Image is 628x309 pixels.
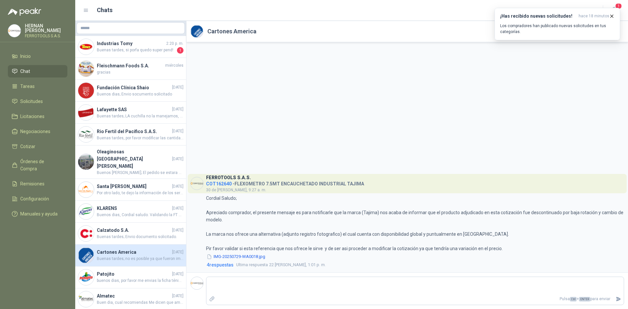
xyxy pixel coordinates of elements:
[172,249,183,255] span: [DATE]
[172,128,183,134] span: [DATE]
[20,113,44,120] span: Licitaciones
[97,62,164,69] h4: Fleischmann Foods S.A.
[97,270,171,278] h4: Patojito
[97,40,165,47] h4: Industrias Tomy
[75,58,186,80] a: Company LogoFleischmann Foods S.A.miércolesgracias
[570,297,577,301] span: Ctrl
[8,140,67,153] a: Cotizar
[579,13,609,19] span: hace 18 minutos
[166,41,183,47] span: 2:20 p. m.
[78,226,94,241] img: Company Logo
[75,124,186,146] a: Company LogoRio Fertil del Pacífico S.A.S.[DATE]Buenas tardes, por favor modificar las cantidades...
[78,182,94,197] img: Company Logo
[20,128,50,135] span: Negociaciones
[97,292,171,300] h4: Almatec
[8,8,41,16] img: Logo peakr
[75,102,186,124] a: Company LogoLafayette SAS[DATE]Buenas tardes; LA cuchilla no la manejamos, solo el producto compl...
[78,291,94,307] img: Company Logo
[97,69,183,76] span: gracias
[236,262,268,268] span: Ultima respuesta
[172,156,183,162] span: [DATE]
[500,13,576,19] h3: ¡Has recibido nuevas solicitudes!
[206,180,364,186] h4: - FLEXOMETRO 7.5MT ENCAUCHETADO INDUSTRIAL TAJIMA
[78,154,94,170] img: Company Logo
[97,113,183,119] span: Buenas tardes; LA cuchilla no la manejamos, solo el producto completo.
[75,223,186,245] a: Company LogoCalzatodo S.A.[DATE]Buenas tardes; Envio documento solicitado.
[172,227,183,233] span: [DATE]
[165,62,183,69] span: miércoles
[97,148,171,170] h4: Oleaginosas [GEOGRAPHIC_DATA][PERSON_NAME]
[75,179,186,201] a: Company LogoSanta [PERSON_NAME][DATE]Por otro lado, te dejo la información de los seriales de los...
[97,128,171,135] h4: Rio Fertil del Pacífico S.A.S.
[8,50,67,62] a: Inicio
[8,65,67,77] a: Chat
[97,234,183,240] span: Buenas tardes; Envio documento solicitado.
[97,47,176,54] span: Buenas tardes, si porfa quedo super pend!
[20,180,44,187] span: Remisiones
[97,190,183,196] span: Por otro lado, te dejo la información de los seriales de los equipos si en algún momento se prese...
[97,227,171,234] h4: Calzatodo S.A.
[78,269,94,285] img: Company Logo
[177,47,183,54] span: 1
[8,80,67,93] a: Tareas
[75,146,186,179] a: Company LogoOleaginosas [GEOGRAPHIC_DATA][PERSON_NAME][DATE]Buenos [PERSON_NAME]; El pedido se es...
[20,195,49,202] span: Configuración
[8,110,67,123] a: Licitaciones
[206,176,251,180] h3: FERROTOOLS S.A.S.
[97,212,183,218] span: Buenos dias, Cordial saludo. Validando la FT nos informa lo siguiente: • Ideal para uso automotri...
[8,193,67,205] a: Configuración
[206,253,266,260] button: IMG-20250729-WA0018.jpg
[20,53,31,60] span: Inicio
[75,36,186,58] a: Company LogoIndustrias Tomy2:20 p. m.Buenas tardes, si porfa quedo super pend!1
[97,300,183,306] span: Buen dia, cual recomiendas Me dicen que ambos sirven, lo importante es que sea MULTIPROPOSITO
[97,84,171,91] h4: Fundación Clínica Shaio
[97,183,171,190] h4: Santa [PERSON_NAME]
[20,210,58,217] span: Manuales y ayuda
[97,278,183,284] span: buenos dias, por favor me envias la ficha ténicas de la manguera cotizada, muchas gracias
[579,297,590,301] span: ENTER
[172,271,183,277] span: [DATE]
[97,135,183,141] span: Buenas tardes, por favor modificar las cantidades para poder recotizar
[207,261,234,268] span: 4 respuesta s
[97,106,171,113] h4: Lafayette SAS
[78,248,94,263] img: Company Logo
[78,105,94,120] img: Company Logo
[206,181,232,186] span: COT162640
[191,25,203,38] img: Company Logo
[20,68,30,75] span: Chat
[172,183,183,190] span: [DATE]
[97,91,183,97] span: Buenos dias; Envio socumento solicitado
[205,261,624,268] a: 4respuestasUltima respuesta22 [PERSON_NAME], 1:01 p. m.
[8,208,67,220] a: Manuales y ayuda
[97,6,113,15] h1: Chats
[191,277,203,289] img: Company Logo
[613,293,624,305] button: Enviar
[206,195,624,252] p: Cordial Saludo; Apreciado comprador, el presente mensaje es para notificarle que la marca (Tajima...
[8,125,67,138] a: Negociaciones
[78,61,94,77] img: Company Logo
[20,98,43,105] span: Solicitudes
[8,25,21,37] img: Company Logo
[20,83,35,90] span: Tareas
[75,245,186,266] a: Company LogoCartones America[DATE]Buenas tardes; no es posible ya que fueron importados.
[25,34,67,38] p: FERROTOOLS S.A.S.
[20,158,61,172] span: Órdenes de Compra
[206,188,266,192] span: 30 de [PERSON_NAME], 9:27 a. m.
[615,3,622,9] span: 1
[8,178,67,190] a: Remisiones
[25,24,67,33] p: HERNAN [PERSON_NAME]
[75,266,186,288] a: Company LogoPatojito[DATE]buenos dias, por favor me envias la ficha ténicas de la manguera cotiza...
[218,293,613,305] p: Pulsa + para enviar
[172,84,183,91] span: [DATE]
[78,204,94,219] img: Company Logo
[172,293,183,299] span: [DATE]
[78,83,94,98] img: Company Logo
[75,201,186,223] a: Company LogoKLARENS[DATE]Buenos dias, Cordial saludo. Validando la FT nos informa lo siguiente: •...
[608,5,620,16] button: 1
[97,256,183,262] span: Buenas tardes; no es posible ya que fueron importados.
[206,293,218,305] label: Adjuntar archivos
[97,205,171,212] h4: KLARENS
[191,177,203,190] img: Company Logo
[75,80,186,102] a: Company LogoFundación Clínica Shaio[DATE]Buenos dias; Envio socumento solicitado
[78,127,94,142] img: Company Logo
